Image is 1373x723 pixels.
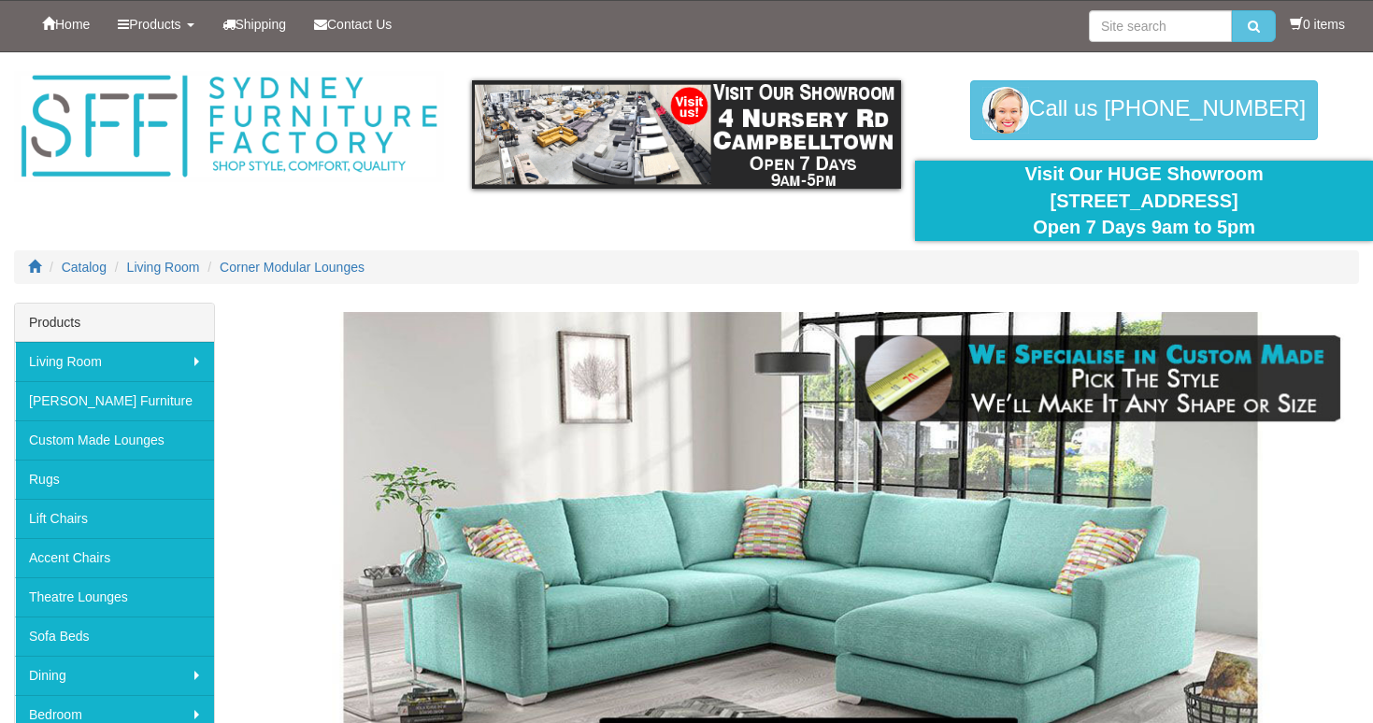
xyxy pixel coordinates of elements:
a: Corner Modular Lounges [220,260,365,275]
a: Catalog [62,260,107,275]
a: Lift Chairs [15,499,214,538]
img: Sydney Furniture Factory [14,71,444,182]
a: Custom Made Lounges [15,420,214,460]
span: Contact Us [327,17,392,32]
a: [PERSON_NAME] Furniture [15,381,214,420]
a: Contact Us [300,1,406,48]
a: Sofa Beds [15,617,214,656]
span: Home [55,17,90,32]
a: Dining [15,656,214,695]
input: Site search [1089,10,1232,42]
a: Products [104,1,207,48]
div: Visit Our HUGE Showroom [STREET_ADDRESS] Open 7 Days 9am to 5pm [929,161,1359,241]
li: 0 items [1290,15,1345,34]
a: Accent Chairs [15,538,214,577]
a: Rugs [15,460,214,499]
a: Shipping [208,1,301,48]
a: Living Room [127,260,200,275]
img: showroom.gif [472,80,902,189]
div: Products [15,304,214,342]
a: Home [28,1,104,48]
a: Theatre Lounges [15,577,214,617]
a: Living Room [15,342,214,381]
span: Products [129,17,180,32]
span: Shipping [236,17,287,32]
